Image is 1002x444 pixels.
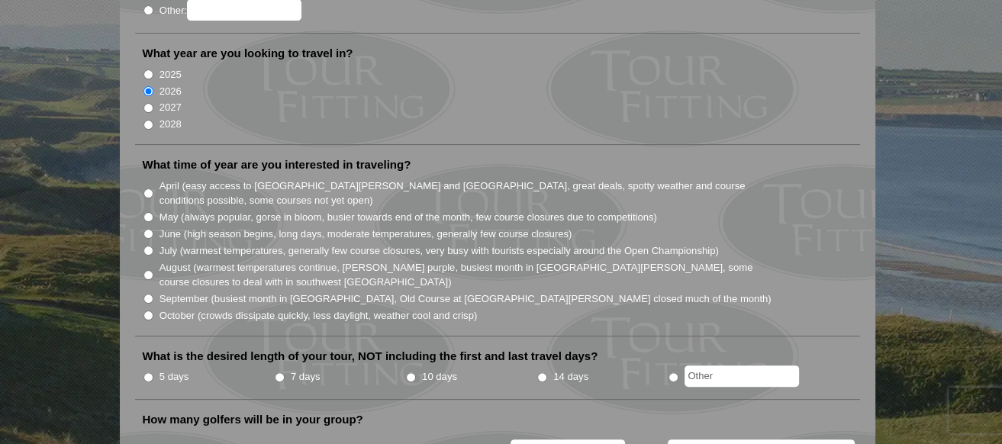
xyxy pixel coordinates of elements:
label: 2025 [159,67,182,82]
label: 2027 [159,100,182,115]
label: May (always popular, gorse in bloom, busier towards end of the month, few course closures due to ... [159,210,657,225]
label: 2026 [159,84,182,99]
label: What year are you looking to travel in? [143,46,353,61]
label: October (crowds dissipate quickly, less daylight, weather cool and crisp) [159,308,478,323]
label: April (easy access to [GEOGRAPHIC_DATA][PERSON_NAME] and [GEOGRAPHIC_DATA], great deals, spotty w... [159,179,773,208]
label: 14 days [553,369,588,384]
label: 7 days [291,369,321,384]
label: June (high season begins, long days, moderate temperatures, generally few course closures) [159,227,572,242]
label: 5 days [159,369,189,384]
label: September (busiest month in [GEOGRAPHIC_DATA], Old Course at [GEOGRAPHIC_DATA][PERSON_NAME] close... [159,291,772,307]
label: 10 days [422,369,457,384]
label: July (warmest temperatures, generally few course closures, very busy with tourists especially aro... [159,243,719,259]
input: Other [685,365,799,387]
label: How many golfers will be in your group? [143,412,363,427]
label: What is the desired length of your tour, NOT including the first and last travel days? [143,349,598,364]
label: August (warmest temperatures continue, [PERSON_NAME] purple, busiest month in [GEOGRAPHIC_DATA][P... [159,260,773,290]
label: 2028 [159,117,182,132]
label: What time of year are you interested in traveling? [143,157,411,172]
